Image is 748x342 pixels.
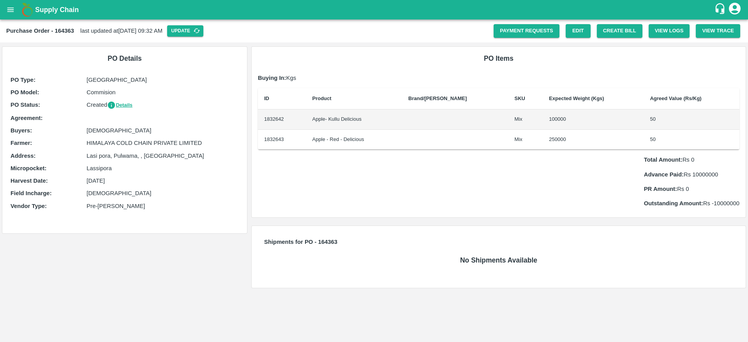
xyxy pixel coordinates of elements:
[11,153,35,159] b: Address :
[644,109,739,130] td: 50
[696,24,740,38] button: View Trace
[312,95,331,101] b: Product
[11,190,52,196] b: Field Incharge :
[86,88,239,97] p: Commision
[86,176,239,185] p: [DATE]
[86,189,239,197] p: [DEMOGRAPHIC_DATA]
[644,155,739,164] p: Rs 0
[264,239,337,245] b: Shipments for PO - 164363
[6,25,494,37] div: last updated at [DATE] 09:32 AM
[35,6,79,14] b: Supply Chain
[408,95,467,101] b: Brand/[PERSON_NAME]
[86,152,239,160] p: Lasi pora, Pulwama, , [GEOGRAPHIC_DATA]
[728,2,742,18] div: account of current user
[549,95,604,101] b: Expected Weight (Kgs)
[566,24,591,38] a: Edit
[86,164,239,173] p: Lassipora
[714,3,728,17] div: customer-support
[306,130,402,150] td: Apple - Red - Delicious
[543,130,644,150] td: 250000
[11,89,39,95] b: PO Model :
[644,170,739,179] p: Rs 10000000
[11,165,46,171] b: Micropocket :
[2,1,19,19] button: open drawer
[508,109,543,130] td: Mix
[644,185,739,193] p: Rs 0
[167,25,203,37] button: Update
[644,186,677,192] b: PR Amount:
[11,203,47,209] b: Vendor Type :
[11,77,35,83] b: PO Type :
[644,157,683,163] b: Total Amount:
[258,130,306,150] td: 1832643
[11,178,48,184] b: Harvest Date :
[86,126,239,135] p: [DEMOGRAPHIC_DATA]
[258,109,306,130] td: 1832642
[597,24,642,38] button: Create Bill
[508,130,543,150] td: Mix
[11,140,32,146] b: Farmer :
[11,115,42,121] b: Agreement:
[306,109,402,130] td: Apple- Kullu Delicious
[644,171,684,178] b: Advance Paid:
[258,74,739,82] p: Kgs
[543,109,644,130] td: 100000
[86,100,239,109] p: Created
[261,255,736,266] h6: No Shipments Available
[107,101,132,110] button: Details
[650,95,701,101] b: Agreed Value (Rs/Kg)
[11,127,32,134] b: Buyers :
[514,95,525,101] b: SKU
[644,130,739,150] td: 50
[644,200,703,206] b: Outstanding Amount:
[258,53,739,64] h6: PO Items
[9,53,241,64] h6: PO Details
[649,24,690,38] button: View Logs
[11,102,40,108] b: PO Status :
[86,76,239,84] p: [GEOGRAPHIC_DATA]
[35,4,714,15] a: Supply Chain
[86,139,239,147] p: HIMALAYA COLD CHAIN PRIVATE LIMITED
[264,95,269,101] b: ID
[494,24,559,38] a: Payment Requests
[86,202,239,210] p: Pre-[PERSON_NAME]
[19,2,35,18] img: logo
[6,28,74,34] b: Purchase Order - 164363
[258,75,286,81] b: Buying In:
[644,199,739,208] p: Rs -10000000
